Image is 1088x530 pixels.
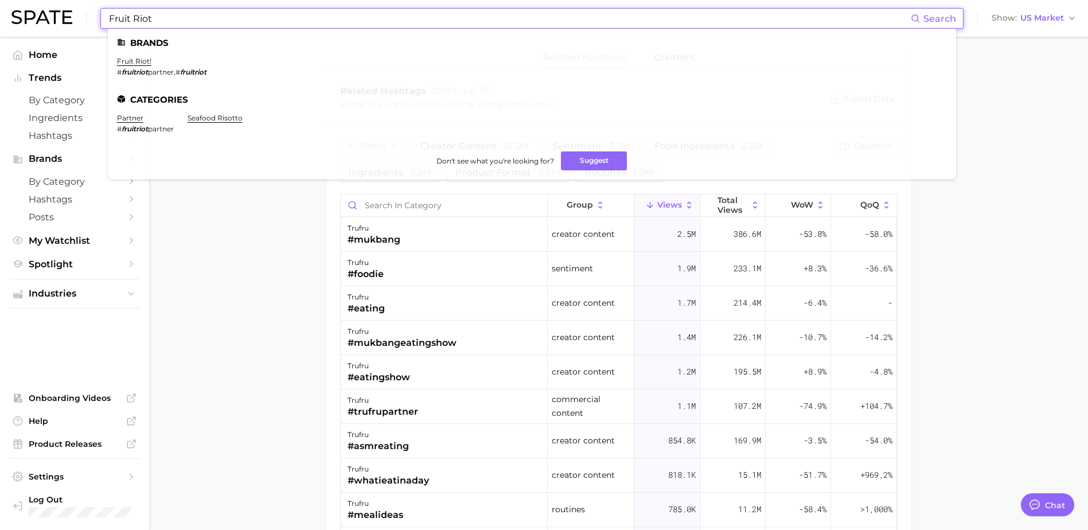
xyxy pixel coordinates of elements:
[29,154,120,164] span: Brands
[29,471,120,482] span: Settings
[29,112,120,123] span: Ingredients
[677,399,696,413] span: 1.1m
[738,502,761,516] span: 11.2m
[29,95,120,106] span: by Category
[348,497,403,510] div: trufru
[804,262,826,275] span: +8.3%
[341,355,897,389] button: trufru#eatingshowcreator content1.2m195.5m+8.9%-4.8%
[341,424,897,458] button: trufru#asmreatingcreator content854.8k169.9m-3.5%-54.0%
[734,365,761,379] span: 195.5m
[548,194,635,217] button: group
[677,330,696,344] span: 1.4m
[734,262,761,275] span: 233.1m
[9,255,140,273] a: Spotlight
[29,393,120,403] span: Onboarding Videos
[348,267,384,281] div: #foodie
[29,416,120,426] span: Help
[341,252,897,286] button: trufru#foodiesentiment1.9m233.1m+8.3%-36.6%
[29,494,154,505] span: Log Out
[117,57,151,65] a: fruit riot!
[552,365,615,379] span: creator content
[552,392,630,420] span: commercial content
[552,330,615,344] span: creator content
[567,200,593,209] span: group
[791,200,813,209] span: WoW
[29,176,120,187] span: by Category
[1020,15,1064,21] span: US Market
[804,434,826,447] span: -3.5%
[860,504,892,515] span: >1,000%
[799,330,826,344] span: -10.7%
[348,290,385,304] div: trufru
[989,11,1079,26] button: ShowUS Market
[348,474,429,488] div: #whatieatinaday
[348,359,410,373] div: trufru
[9,127,140,145] a: Hashtags
[341,458,897,493] button: trufru#whatieatinadaycreator content818.1k15.1m-51.7%+969.2%
[804,296,826,310] span: -6.4%
[348,371,410,384] div: #eatingshow
[860,399,892,413] span: +104.7%
[9,46,140,64] a: Home
[923,13,956,24] span: Search
[734,399,761,413] span: 107.2m
[122,124,148,133] em: fruitriot
[9,69,140,87] button: Trends
[348,221,400,235] div: trufru
[9,190,140,208] a: Hashtags
[436,157,554,165] span: Don't see what you're looking for?
[117,68,206,76] div: ,
[9,109,140,127] a: Ingredients
[9,173,140,190] a: by Category
[992,15,1017,21] span: Show
[108,9,911,28] input: Search here for a brand, industry, or ingredient
[348,439,409,453] div: #asmreating
[734,227,761,241] span: 386.6m
[734,296,761,310] span: 214.4m
[799,227,826,241] span: -53.8%
[148,124,174,133] span: partner
[9,150,140,167] button: Brands
[865,434,892,447] span: -54.0%
[552,434,615,447] span: creator content
[29,235,120,246] span: My Watchlist
[804,365,826,379] span: +8.9%
[865,227,892,241] span: -58.0%
[738,468,761,482] span: 15.1m
[860,200,879,209] span: QoQ
[865,262,892,275] span: -36.6%
[700,194,766,217] button: Total Views
[180,68,206,76] em: fruitriot
[799,502,826,516] span: -58.4%
[348,405,418,419] div: #trufrupartner
[117,38,947,48] li: Brands
[11,10,72,24] img: SPATE
[657,200,682,209] span: Views
[29,289,120,299] span: Industries
[348,325,457,338] div: trufru
[552,262,593,275] span: sentiment
[348,302,385,315] div: #eating
[552,296,615,310] span: creator content
[341,389,897,424] button: trufru#trufrupartnercommercial content1.1m107.2m-74.9%+104.7%
[869,365,892,379] span: -4.8%
[888,296,892,310] span: -
[9,91,140,109] a: by Category
[148,68,174,76] span: partner
[734,330,761,344] span: 226.1m
[865,330,892,344] span: -14.2%
[341,321,897,355] button: trufru#mukbangeatingshowcreator content1.4m226.1m-10.7%-14.2%
[348,233,400,247] div: #mukbang
[348,462,429,476] div: trufru
[117,114,143,122] a: partner
[561,151,627,170] button: Suggest
[717,196,748,214] span: Total Views
[668,502,696,516] span: 785.0k
[677,227,696,241] span: 2.5m
[634,194,700,217] button: Views
[799,468,826,482] span: -51.7%
[9,285,140,302] button: Industries
[188,114,243,122] a: seafood risotto
[552,502,585,516] span: routines
[668,434,696,447] span: 854.8k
